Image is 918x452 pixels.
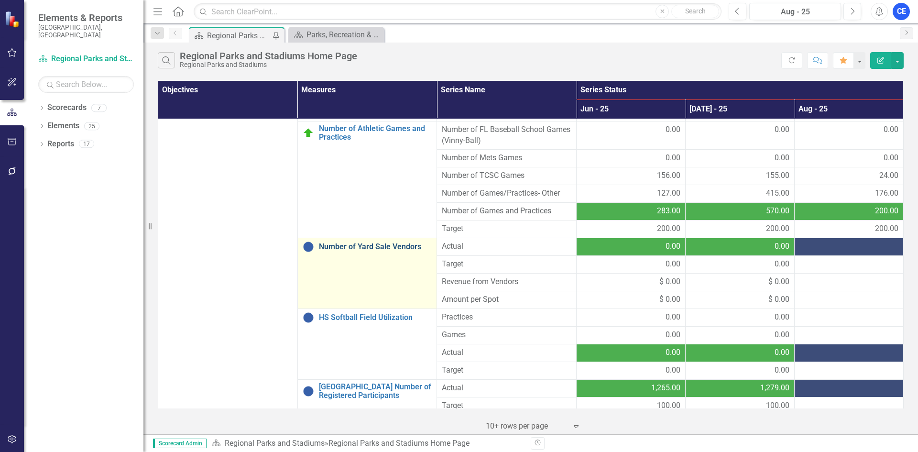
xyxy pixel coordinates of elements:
[437,327,577,344] td: Double-Click to Edit
[875,206,898,217] span: 200.00
[437,220,577,238] td: Double-Click to Edit
[795,397,904,415] td: Double-Click to Edit
[437,291,577,309] td: Double-Click to Edit
[766,206,789,217] span: 570.00
[795,362,904,380] td: Double-Click to Edit
[437,150,577,167] td: Double-Click to Edit
[795,327,904,344] td: Double-Click to Edit
[437,309,577,327] td: Double-Click to Edit
[297,309,437,380] td: Double-Click to Edit Right Click for Context Menu
[437,256,577,274] td: Double-Click to Edit
[577,238,686,256] td: Double-Click to Edit
[442,124,571,146] span: Number of FL Baseball School Games (Vinny-Ball)
[686,309,795,327] td: Double-Click to Edit
[666,124,680,135] span: 0.00
[180,51,357,61] div: Regional Parks and Stadiums Home Page
[47,139,74,150] a: Reports
[442,241,571,252] span: Actual
[153,439,207,448] span: Scorecard Admin
[442,153,571,164] span: Number of Mets Games
[577,150,686,167] td: Double-Click to Edit
[577,380,686,397] td: Double-Click to Edit
[319,124,432,141] a: Number of Athletic Games and Practices
[47,102,87,113] a: Scorecards
[775,365,789,376] span: 0.00
[442,347,571,358] span: Actual
[686,327,795,344] td: Double-Click to Edit
[442,294,571,305] span: Amount per Spot
[303,241,314,253] img: No Information
[303,386,314,397] img: No Information
[766,188,789,199] span: 415.00
[207,30,270,42] div: Regional Parks and Stadiums Home Page
[775,124,789,135] span: 0.00
[686,121,795,150] td: Double-Click to Edit
[686,185,795,203] td: Double-Click to Edit
[328,439,470,448] div: Regional Parks and Stadiums Home Page
[659,276,680,287] span: $ 0.00
[666,259,680,270] span: 0.00
[297,380,437,415] td: Double-Click to Edit Right Click for Context Menu
[884,153,898,164] span: 0.00
[211,438,524,449] div: »
[775,259,789,270] span: 0.00
[768,276,789,287] span: $ 0.00
[442,206,571,217] span: Number of Games and Practices
[795,150,904,167] td: Double-Click to Edit
[686,291,795,309] td: Double-Click to Edit
[84,122,99,130] div: 25
[442,330,571,341] span: Games
[442,312,571,323] span: Practices
[577,121,686,150] td: Double-Click to Edit
[775,330,789,341] span: 0.00
[686,150,795,167] td: Double-Click to Edit
[319,383,432,399] a: [GEOGRAPHIC_DATA] Number of Registered Participants
[657,223,680,234] span: 200.00
[686,238,795,256] td: Double-Click to Edit
[795,380,904,397] td: Double-Click to Edit
[5,11,22,28] img: ClearPoint Strategy
[760,383,789,394] span: 1,279.00
[291,29,382,41] a: Parks, Recreation & Facilities Department Summary
[875,223,898,234] span: 200.00
[666,312,680,323] span: 0.00
[795,185,904,203] td: Double-Click to Edit
[437,185,577,203] td: Double-Click to Edit
[194,3,721,20] input: Search ClearPoint...
[893,3,910,20] button: CE
[775,153,789,164] span: 0.00
[297,121,437,238] td: Double-Click to Edit Right Click for Context Menu
[577,309,686,327] td: Double-Click to Edit
[686,256,795,274] td: Double-Click to Edit
[225,439,325,448] a: Regional Parks and Stadiums
[795,309,904,327] td: Double-Click to Edit
[686,380,795,397] td: Double-Click to Edit
[795,238,904,256] td: Double-Click to Edit
[775,347,789,358] span: 0.00
[577,185,686,203] td: Double-Click to Edit
[38,23,134,39] small: [GEOGRAPHIC_DATA], [GEOGRAPHIC_DATA]
[775,241,789,252] span: 0.00
[437,380,577,397] td: Double-Click to Edit
[319,313,432,322] a: HS Softball Field Utilization
[766,223,789,234] span: 200.00
[657,206,680,217] span: 283.00
[875,188,898,199] span: 176.00
[437,167,577,185] td: Double-Click to Edit
[442,223,571,234] span: Target
[319,243,432,251] a: Number of Yard Sale Vendors
[753,6,838,18] div: Aug - 25
[38,12,134,23] span: Elements & Reports
[442,276,571,287] span: Revenue from Vendors
[795,256,904,274] td: Double-Click to Edit
[766,170,789,181] span: 155.00
[749,3,841,20] button: Aug - 25
[297,238,437,309] td: Double-Click to Edit Right Click for Context Menu
[884,124,898,135] span: 0.00
[686,397,795,415] td: Double-Click to Edit
[657,170,680,181] span: 156.00
[686,167,795,185] td: Double-Click to Edit
[671,5,719,18] button: Search
[879,170,898,181] span: 24.00
[795,291,904,309] td: Double-Click to Edit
